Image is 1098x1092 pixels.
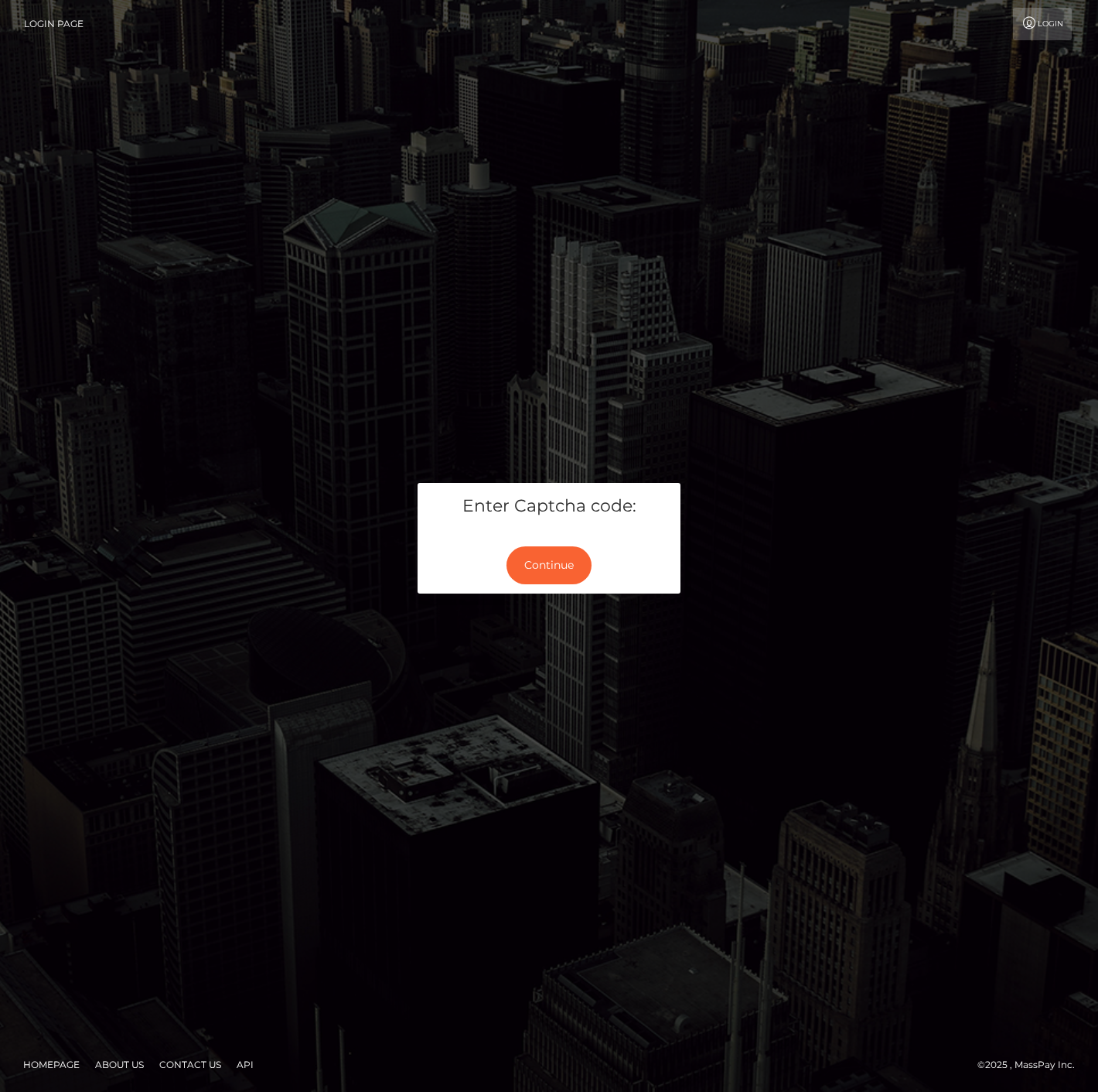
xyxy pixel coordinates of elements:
h5: Enter Captcha code: [429,495,669,519]
a: Contact Us [153,1053,227,1077]
div: © 2025 , MassPay Inc. [977,1056,1086,1073]
a: Login [1013,8,1072,40]
a: Homepage [17,1053,86,1077]
button: Continue [506,546,592,584]
a: About Us [89,1053,150,1077]
a: API [230,1053,260,1077]
a: Login Page [24,8,84,40]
